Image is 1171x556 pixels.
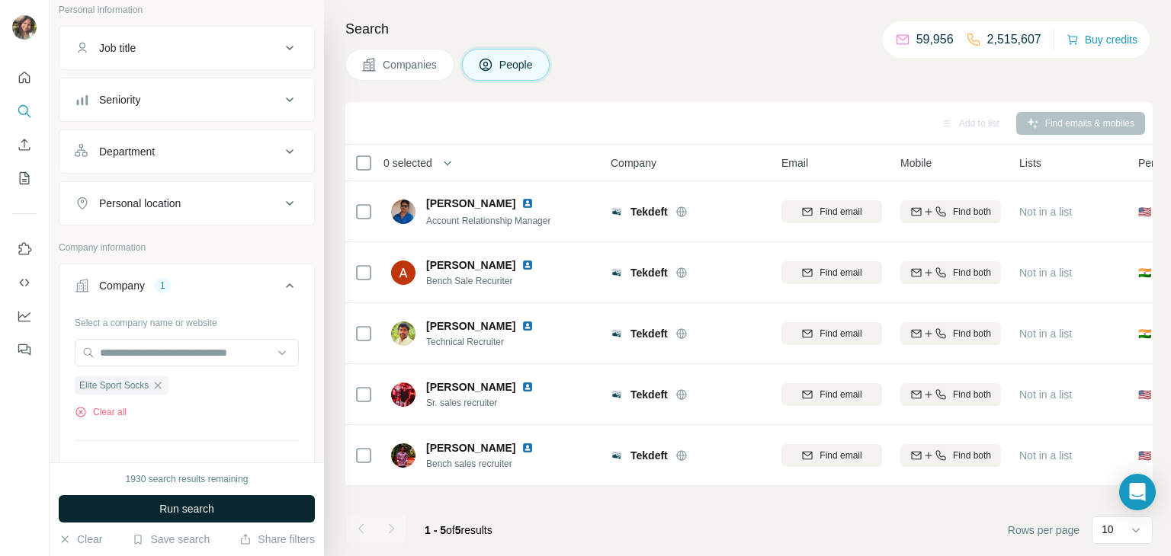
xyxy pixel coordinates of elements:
[630,387,668,402] span: Tekdeft
[455,524,461,536] span: 5
[426,457,552,471] span: Bench sales recruiter
[1019,328,1072,340] span: Not in a list
[426,379,515,395] span: [PERSON_NAME]
[781,261,882,284] button: Find email
[154,279,172,292] div: 1
[1102,522,1114,537] p: 10
[12,97,37,125] button: Search
[1138,326,1151,341] span: 🇮🇳
[99,196,181,211] div: Personal location
[12,336,37,363] button: Feedback
[900,155,932,171] span: Mobile
[426,274,552,288] span: Bench Sale Recuriter
[916,30,954,49] p: 59,956
[426,216,550,226] span: Account Relationship Manager
[1138,265,1151,280] span: 🇮🇳
[521,197,534,209] img: LinkedIn logo
[630,448,668,463] span: Tekdeft
[1019,388,1072,401] span: Not in a list
[1019,155,1041,171] span: Lists
[630,204,668,219] span: Tekdeft
[521,442,534,454] img: LinkedIn logo
[59,81,314,118] button: Seniority
[630,265,668,280] span: Tekdeft
[953,388,991,401] span: Find both
[611,267,623,279] img: Logo of Tekdeft
[611,328,623,340] img: Logo of Tekdeft
[781,322,882,345] button: Find email
[426,335,552,349] span: Technical Recruiter
[426,318,515,334] span: [PERSON_NAME]
[781,200,882,223] button: Find email
[1119,474,1156,510] div: Open Intercom Messenger
[239,532,315,547] button: Share filters
[426,196,515,211] span: [PERSON_NAME]
[820,205,861,219] span: Find email
[611,155,656,171] span: Company
[391,382,415,407] img: Avatar
[426,440,515,455] span: [PERSON_NAME]
[12,15,37,40] img: Avatar
[12,131,37,158] button: Enrich CSV
[900,383,1001,406] button: Find both
[900,200,1001,223] button: Find both
[499,57,534,72] span: People
[611,449,623,462] img: Logo of Tekdeft
[1008,522,1080,538] span: Rows per page
[425,524,446,536] span: 1 - 5
[99,144,155,159] div: Department
[75,310,299,330] div: Select a company name or website
[12,302,37,330] button: Dashboard
[59,495,315,522] button: Run search
[521,259,534,271] img: LinkedIn logo
[426,257,515,273] span: [PERSON_NAME]
[126,472,249,486] div: 1930 search results remaining
[99,278,145,293] div: Company
[59,241,315,254] p: Company information
[953,266,991,280] span: Find both
[391,200,415,224] img: Avatar
[987,30,1041,49] p: 2,515,607
[59,267,314,310] button: Company1
[781,444,882,467] button: Find email
[521,320,534,332] img: LinkedIn logo
[391,260,415,285] img: Avatar
[59,30,314,66] button: Job title
[99,40,136,56] div: Job title
[345,18,1153,40] h4: Search
[953,205,991,219] span: Find both
[12,235,37,263] button: Use Surfe on LinkedIn
[383,155,432,171] span: 0 selected
[1019,206,1072,218] span: Not in a list
[820,388,861,401] span: Find email
[820,449,861,462] span: Find email
[630,326,668,341] span: Tekdeft
[12,165,37,192] button: My lists
[391,321,415,346] img: Avatar
[1067,29,1137,50] button: Buy credits
[611,388,623,401] img: Logo of Tekdeft
[59,185,314,222] button: Personal location
[99,92,140,107] div: Seniority
[446,524,455,536] span: of
[1138,204,1151,219] span: 🇺🇸
[953,327,991,340] span: Find both
[12,269,37,296] button: Use Surfe API
[159,501,214,516] span: Run search
[1019,449,1072,462] span: Not in a list
[426,396,552,410] span: Sr. sales recruiter
[1138,387,1151,402] span: 🇺🇸
[132,532,210,547] button: Save search
[781,383,882,406] button: Find email
[781,155,808,171] span: Email
[1138,448,1151,463] span: 🇺🇸
[425,524,492,536] span: results
[59,532,102,547] button: Clear
[79,379,149,392] span: Elite Sport Socks
[12,64,37,91] button: Quick start
[75,405,127,419] button: Clear all
[820,266,861,280] span: Find email
[59,3,315,17] p: Personal information
[820,327,861,340] span: Find email
[391,443,415,468] img: Avatar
